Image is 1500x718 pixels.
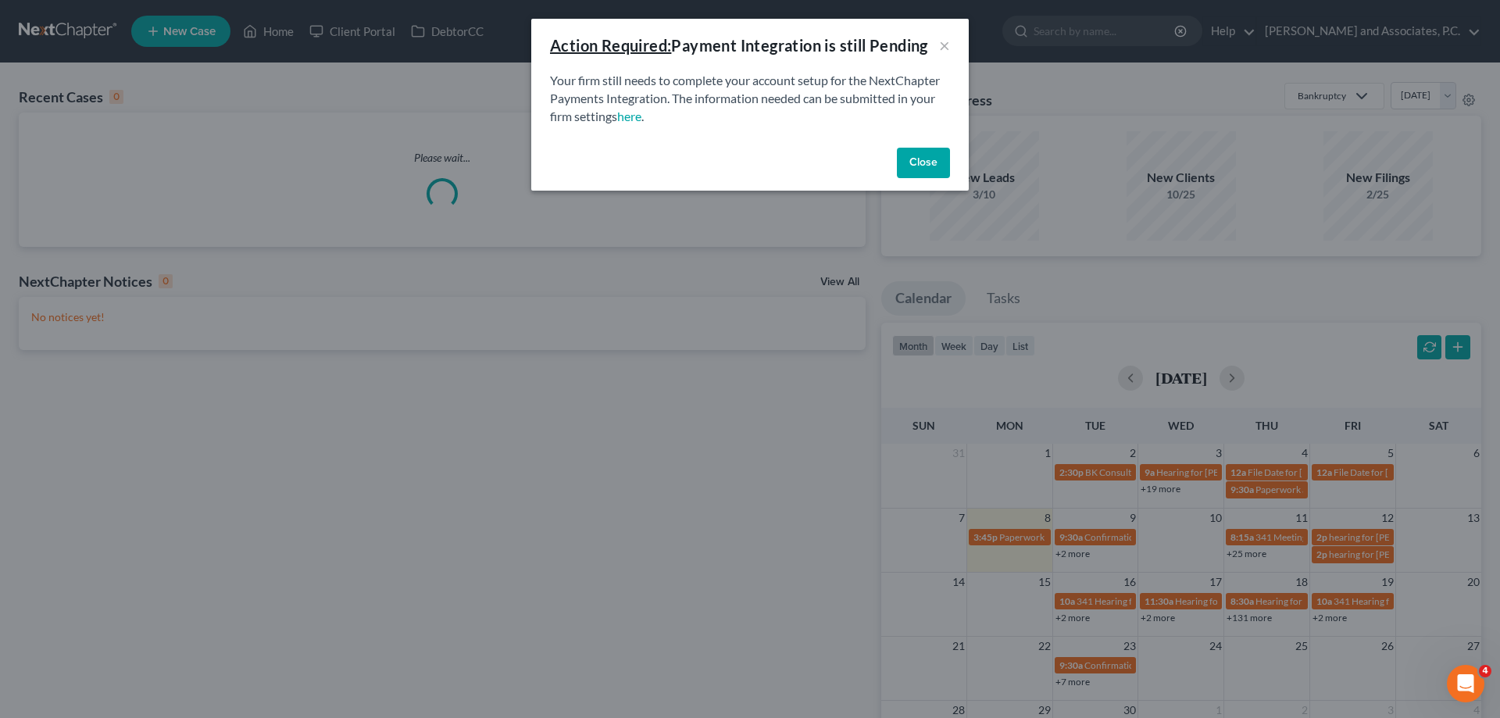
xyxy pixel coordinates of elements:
div: Payment Integration is still Pending [550,34,928,56]
p: Your firm still needs to complete your account setup for the NextChapter Payments Integration. Th... [550,72,950,126]
button: Close [897,148,950,179]
a: here [617,109,641,123]
u: Action Required: [550,36,671,55]
button: × [939,36,950,55]
span: 4 [1479,665,1491,677]
iframe: Intercom live chat [1447,665,1484,702]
